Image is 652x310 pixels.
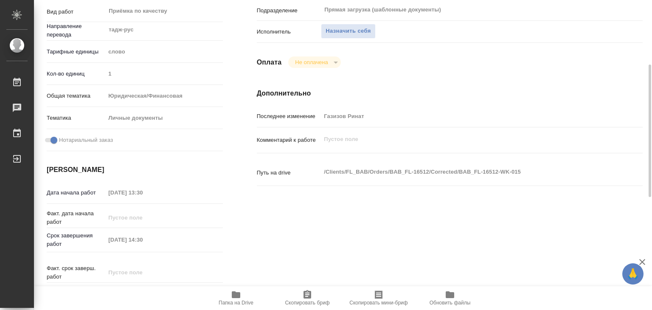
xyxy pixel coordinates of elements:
[47,264,105,281] p: Факт. срок заверш. работ
[47,8,105,16] p: Вид работ
[47,209,105,226] p: Факт. дата начала работ
[47,165,223,175] h4: [PERSON_NAME]
[285,300,329,306] span: Скопировать бриф
[257,28,321,36] p: Исполнитель
[200,286,272,310] button: Папка на Drive
[105,234,180,246] input: Пустое поле
[257,169,321,177] p: Путь на drive
[321,165,610,179] textarea: /Clients/FL_BAB/Orders/BAB_FL-16512/Corrected/BAB_FL-16512-WK-015
[288,56,340,68] div: Не оплачена
[47,231,105,248] p: Срок завершения работ
[105,186,180,199] input: Пустое поле
[257,112,321,121] p: Последнее изменение
[105,266,180,279] input: Пустое поле
[47,92,105,100] p: Общая тематика
[326,26,371,36] span: Назначить себя
[430,300,471,306] span: Обновить файлы
[257,136,321,144] p: Комментарий к работе
[414,286,486,310] button: Обновить файлы
[257,57,282,68] h4: Оплата
[219,300,253,306] span: Папка на Drive
[105,111,222,125] div: Личные документы
[343,286,414,310] button: Скопировать мини-бриф
[105,211,180,224] input: Пустое поле
[105,89,222,103] div: Юридическая/Финансовая
[47,70,105,78] p: Кол-во единиц
[626,265,640,283] span: 🙏
[257,88,643,99] h4: Дополнительно
[47,114,105,122] p: Тематика
[47,48,105,56] p: Тарифные единицы
[321,24,375,39] button: Назначить себя
[622,263,644,285] button: 🙏
[292,59,330,66] button: Не оплачена
[321,110,610,122] input: Пустое поле
[47,22,105,39] p: Направление перевода
[59,136,113,144] span: Нотариальный заказ
[349,300,407,306] span: Скопировать мини-бриф
[47,189,105,197] p: Дата начала работ
[105,68,222,80] input: Пустое поле
[257,6,321,15] p: Подразделение
[105,45,222,59] div: слово
[272,286,343,310] button: Скопировать бриф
